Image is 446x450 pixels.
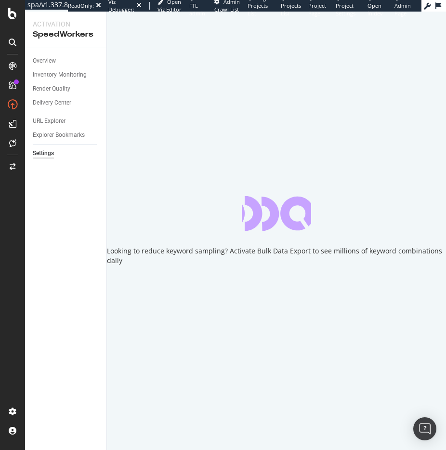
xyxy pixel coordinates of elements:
[33,70,100,80] a: Inventory Monitoring
[33,116,100,126] a: URL Explorer
[33,84,70,94] div: Render Quality
[33,19,99,29] div: Activation
[33,98,71,108] div: Delivery Center
[394,2,411,17] span: Admin Page
[33,29,99,40] div: SpeedWorkers
[33,56,100,66] a: Overview
[107,246,446,265] div: Looking to reduce keyword sampling? Activate Bulk Data Export to see millions of keyword combinat...
[33,148,100,159] a: Settings
[308,2,326,17] span: Project Page
[68,2,94,10] div: ReadOnly:
[33,130,100,140] a: Explorer Bookmarks
[33,56,56,66] div: Overview
[33,70,87,80] div: Inventory Monitoring
[33,130,85,140] div: Explorer Bookmarks
[242,196,311,231] div: animation
[367,2,383,17] span: Open in dev
[281,2,301,17] span: Projects List
[189,2,205,17] span: FTL admin
[413,417,436,440] div: Open Intercom Messenger
[33,98,100,108] a: Delivery Center
[33,84,100,94] a: Render Quality
[33,116,66,126] div: URL Explorer
[336,2,355,17] span: Project Settings
[33,148,54,159] div: Settings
